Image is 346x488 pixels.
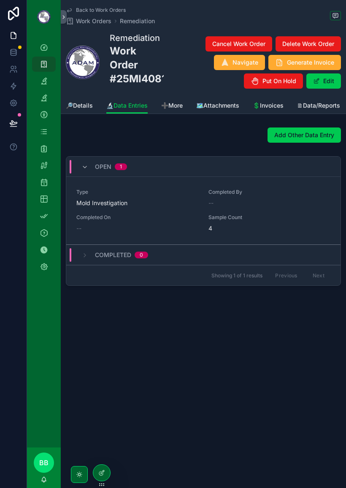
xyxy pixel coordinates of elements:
span: Type [76,189,198,195]
span: -- [76,224,81,233]
a: Work Orders [66,17,111,25]
span: 🗎Data/Reports [297,101,340,110]
span: Back to Work Orders [76,7,126,14]
span: Completed [95,251,131,259]
span: ➕More [161,101,183,110]
button: Put On Hold [244,73,303,89]
span: Delete Work Order [282,40,334,48]
span: Showing 1 of 1 results [211,272,262,279]
span: Navigate [232,58,258,67]
span: 4 [208,224,330,233]
h2: Work Order #25MI4081 [110,44,164,86]
a: 💲Invoices [253,98,284,115]
span: Work Orders [76,17,111,25]
span: Completed On [76,214,198,221]
button: Delete Work Order [276,36,341,52]
button: Add Other Data Entry [268,127,341,143]
a: ➕More [161,98,183,115]
a: 🗎Data/Reports [297,98,340,115]
span: 🔎Details [66,101,93,110]
span: Sample Count [208,214,330,221]
button: Navigate [214,55,265,70]
button: Cancel Work Order [205,36,272,52]
span: -- [208,199,214,207]
h1: Remediation [110,32,164,44]
span: 🔬Data Entries [106,101,148,110]
span: Completed By [208,189,330,195]
span: Put On Hold [262,77,296,85]
a: 🗺️Attachments [196,98,239,115]
span: Open [95,163,111,171]
div: scrollable content [27,34,61,285]
a: Back to Work Orders [66,7,126,14]
a: 🔬Data Entries [106,98,148,114]
span: Mold Investigation [76,199,127,207]
span: Generate Invoice [287,58,334,67]
a: TypeMold InvestigationCompleted By--Completed On--Sample Count4 [66,177,341,245]
span: BB [39,458,49,468]
div: 1 [120,163,122,170]
div: 0 [140,252,143,258]
span: Cancel Work Order [212,40,265,48]
button: Generate Invoice [268,55,341,70]
span: 💲Invoices [253,101,284,110]
span: 🗺️Attachments [196,101,239,110]
button: Edit [306,73,341,89]
span: Add Other Data Entry [274,131,334,139]
img: App logo [37,10,51,24]
a: Remediation [120,17,155,25]
a: 🔎Details [66,98,93,115]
